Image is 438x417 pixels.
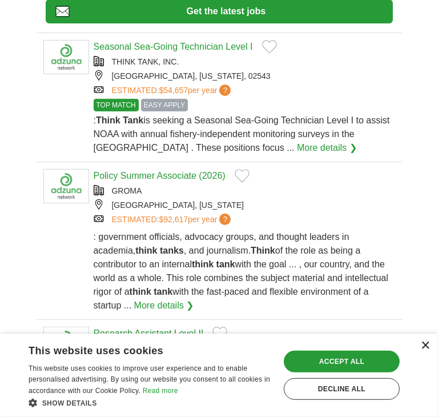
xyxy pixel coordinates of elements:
strong: think [130,287,151,296]
a: More details ❯ [297,141,357,155]
span: EASY APPLY [141,99,188,111]
a: More details ❯ [134,299,194,312]
div: Show details [29,397,272,408]
strong: Tank [123,115,143,125]
span: ? [219,214,231,225]
span: $92,617 [159,215,188,224]
div: Accept all [284,351,400,372]
img: Company logo [43,40,89,74]
img: Company logo [43,327,89,361]
button: Add to favorite jobs [235,169,250,183]
a: Policy Summer Associate (2026) [94,171,226,181]
div: THINK TANK, INC. [94,56,395,68]
div: Decline all [284,378,400,400]
div: This website uses cookies [29,340,244,358]
span: Get the latest jobs [70,5,383,18]
span: ? [219,85,231,96]
button: Add to favorite jobs [212,327,227,340]
strong: tank [154,287,172,296]
strong: Think [96,115,120,125]
strong: tank [216,259,235,269]
div: [GEOGRAPHIC_DATA], [US_STATE] [94,199,395,211]
strong: think [135,246,157,255]
span: : government officials, advocacy groups, and thought leaders in academia, , and journalism. of th... [94,232,388,310]
div: [GEOGRAPHIC_DATA], [US_STATE], 02543 [94,70,395,82]
span: TOP MATCH [94,99,139,111]
a: Seasonal Sea-Going Technician Level I [94,42,253,51]
a: Research Assistant Level II [94,328,204,338]
a: ESTIMATED:$54,657per year? [112,85,234,97]
div: Close [421,342,429,350]
button: Add to favorite jobs [262,40,277,54]
a: ESTIMATED:$92,617per year? [112,214,234,226]
span: Show details [42,399,97,407]
span: This website uses cookies to improve user experience and to enable personalised advertising. By u... [29,364,270,395]
strong: think [192,259,214,269]
span: : is seeking a Seasonal Sea-Going Technician Level I to assist NOAA with annual fishery-independe... [94,115,390,153]
img: Company logo [43,169,89,203]
span: $54,657 [159,86,188,95]
strong: tanks [160,246,184,255]
strong: Think [251,246,275,255]
a: Read more, opens a new window [143,387,178,395]
div: GROMA [94,185,395,197]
